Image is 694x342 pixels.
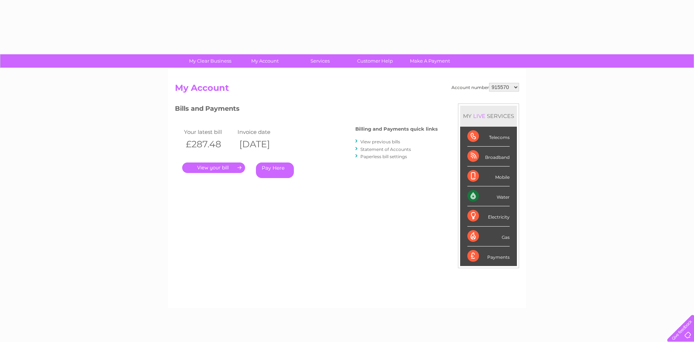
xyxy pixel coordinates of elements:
[182,162,245,173] a: .
[467,246,510,266] div: Payments
[451,83,519,92] div: Account number
[467,186,510,206] div: Water
[467,147,510,166] div: Broadband
[360,154,407,159] a: Paperless bill settings
[467,166,510,186] div: Mobile
[467,127,510,147] div: Telecoms
[175,104,438,116] h3: Bills and Payments
[460,106,517,126] div: MY SERVICES
[256,162,294,178] a: Pay Here
[182,127,236,137] td: Your latest bill
[236,137,289,152] th: [DATE]
[355,126,438,132] h4: Billing and Payments quick links
[180,54,240,68] a: My Clear Business
[345,54,405,68] a: Customer Help
[467,227,510,246] div: Gas
[182,137,236,152] th: £287.48
[175,83,519,97] h2: My Account
[360,147,411,152] a: Statement of Accounts
[236,127,289,137] td: Invoice date
[235,54,295,68] a: My Account
[467,206,510,226] div: Electricity
[400,54,460,68] a: Make A Payment
[360,139,400,144] a: View previous bills
[290,54,350,68] a: Services
[472,113,487,119] div: LIVE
